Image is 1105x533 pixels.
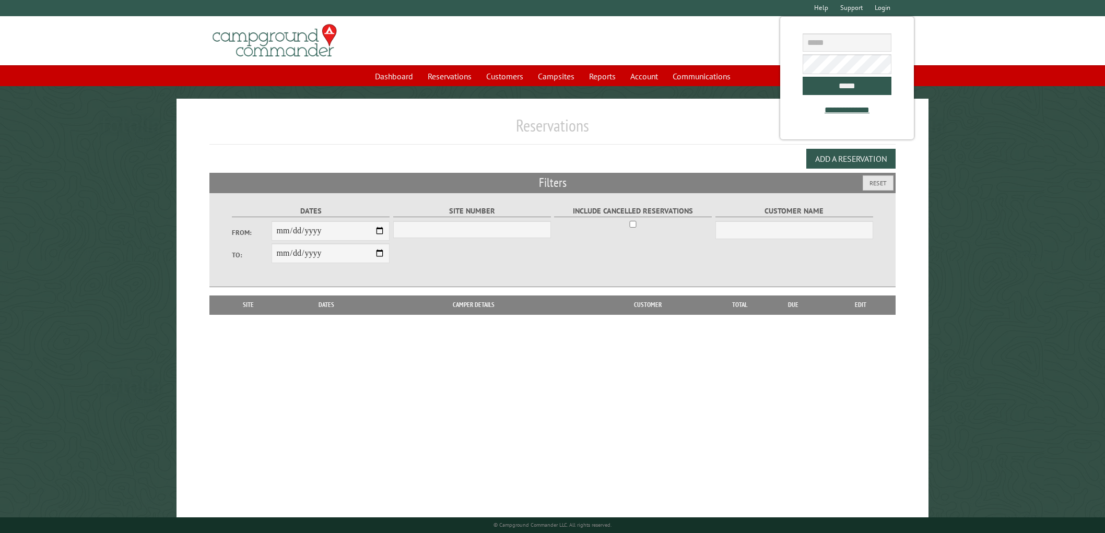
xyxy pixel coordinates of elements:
[371,295,577,314] th: Camper Details
[480,66,530,86] a: Customers
[209,20,340,61] img: Campground Commander
[624,66,664,86] a: Account
[863,175,894,191] button: Reset
[369,66,419,86] a: Dashboard
[232,250,272,260] label: To:
[666,66,737,86] a: Communications
[232,228,272,238] label: From:
[719,295,761,314] th: Total
[215,295,282,314] th: Site
[826,295,895,314] th: Edit
[554,205,712,217] label: Include Cancelled Reservations
[493,522,612,528] small: © Campground Commander LLC. All rights reserved.
[282,295,370,314] th: Dates
[761,295,826,314] th: Due
[209,115,895,144] h1: Reservations
[209,173,895,193] h2: Filters
[532,66,581,86] a: Campsites
[232,205,390,217] label: Dates
[421,66,478,86] a: Reservations
[806,149,896,169] button: Add a Reservation
[577,295,719,314] th: Customer
[583,66,622,86] a: Reports
[715,205,873,217] label: Customer Name
[393,205,551,217] label: Site Number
